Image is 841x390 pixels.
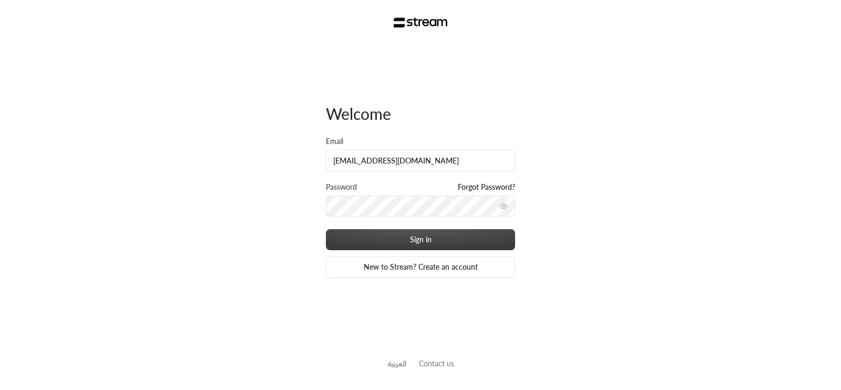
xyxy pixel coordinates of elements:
a: Forgot Password? [458,182,515,192]
a: Contact us [419,359,454,368]
img: Stream Logo [394,17,448,28]
button: Contact us [419,358,454,369]
a: New to Stream? Create an account [326,256,515,278]
label: Email [326,136,343,147]
span: Welcome [326,104,391,123]
button: toggle password visibility [495,198,512,214]
a: العربية [387,354,406,373]
label: Password [326,182,357,192]
button: Sign in [326,229,515,250]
